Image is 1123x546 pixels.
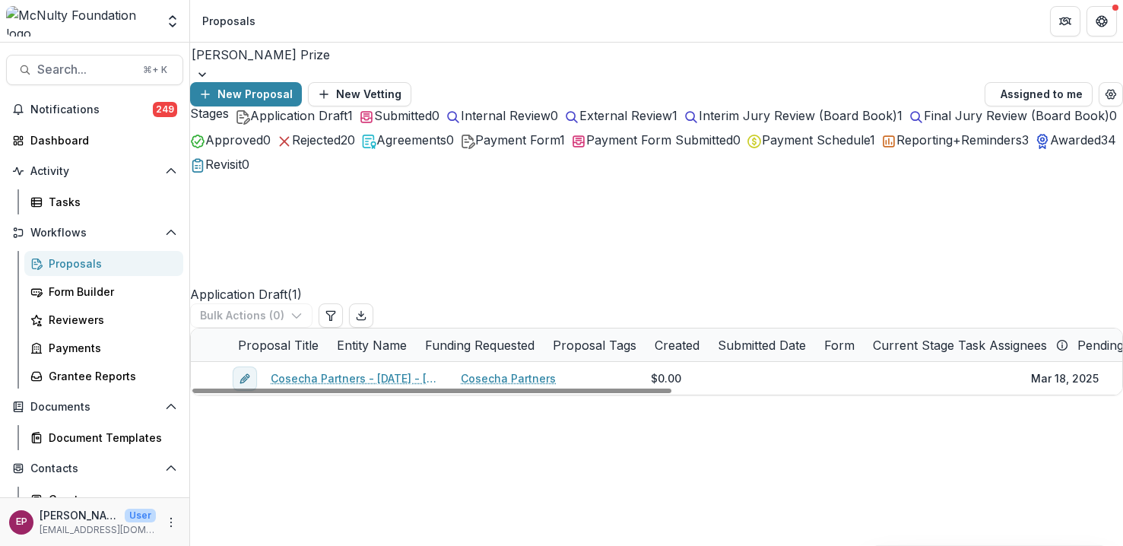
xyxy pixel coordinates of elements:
button: Submitted0 [359,106,439,125]
div: Current Stage Task Assignees [864,329,1068,361]
button: Payment Form Submitted0 [571,131,741,149]
span: Rejected [292,132,341,148]
div: Proposal Tags [544,329,646,361]
div: Proposal Title [229,329,328,361]
span: 0 [446,132,454,148]
button: Awarded34 [1035,131,1116,149]
div: Document Templates [49,430,171,446]
img: McNulty Foundation logo [6,6,156,37]
span: Activity [30,165,159,178]
button: Get Help [1087,6,1117,37]
button: Search... [6,55,183,85]
button: Assigned to me [985,82,1093,106]
span: 1 [870,132,875,148]
button: edit [233,367,257,391]
button: Open table manager [1099,82,1123,106]
a: Grantee Reports [24,363,183,389]
span: Approved [205,132,263,148]
div: Esther Park [16,517,27,527]
span: Payment Form [475,132,560,148]
a: Reviewers [24,307,183,332]
span: External Review [579,108,672,123]
span: Contacts [30,462,159,475]
div: Proposal Tags [544,336,646,354]
button: Open Workflows [6,221,183,245]
div: Form [815,329,864,361]
nav: breadcrumb [196,10,262,32]
p: [PERSON_NAME] [40,507,119,523]
button: Reporting+Reminders3 [881,131,1029,149]
span: 34 [1101,132,1116,148]
div: Grantees [49,491,171,507]
span: 0 [242,157,249,172]
h2: Application Draft ( 1 ) [190,173,302,303]
button: Open Activity [6,159,183,183]
span: 249 [153,102,177,117]
a: Payments [24,335,183,360]
div: Submitted Date [709,329,815,361]
a: Form Builder [24,279,183,304]
span: Documents [30,401,159,414]
span: Final Jury Review (Board Book) [924,108,1109,123]
span: Revisit [205,157,242,172]
button: Agreements0 [361,131,454,149]
div: Entity Name [328,336,416,354]
span: Submitted [374,108,432,123]
button: Edit table settings [319,303,343,328]
a: Proposals [24,251,183,276]
div: Payments [49,340,171,356]
div: Created [646,329,709,361]
div: Funding Requested [416,329,544,361]
div: Tasks [49,194,171,210]
span: 0 [432,108,439,123]
span: 1 [347,108,353,123]
span: 0 [1109,108,1117,123]
span: Notifications [30,103,153,116]
button: New Proposal [190,82,302,106]
button: New Vetting [308,82,411,106]
a: Cosecha Partners [461,370,556,386]
button: Notifications249 [6,97,183,122]
span: 3 [1022,132,1029,148]
span: 1 [672,108,677,123]
button: Bulk Actions (0) [190,303,312,328]
div: Submitted Date [709,336,815,354]
button: Payment Schedule1 [747,131,875,149]
div: Reviewers [49,312,171,328]
div: Entity Name [328,329,416,361]
button: External Review1 [564,106,677,125]
a: Cosecha Partners - [DATE] - [DATE] [PERSON_NAME] Prize Application [271,370,443,386]
div: Proposals [202,13,255,29]
a: Grantees [24,487,183,512]
span: 1 [897,108,903,123]
div: Current Stage Task Assignees [864,336,1056,354]
span: Payment Form Submitted [586,132,733,148]
span: Workflows [30,227,159,240]
a: Tasks [24,189,183,214]
button: Open entity switcher [162,6,183,37]
span: 0 [263,132,271,148]
button: Approved0 [190,131,271,149]
div: Funding Requested [416,336,544,354]
span: 20 [341,132,355,148]
div: Mar 18, 2025 [1031,370,1099,386]
span: Agreements [376,132,446,148]
div: Dashboard [30,132,171,148]
button: Rejected20 [277,131,355,149]
button: More [162,513,180,532]
span: Search... [37,62,134,77]
span: 0 [733,132,741,148]
div: Grantee Reports [49,368,171,384]
span: Awarded [1050,132,1101,148]
button: Open Documents [6,395,183,419]
span: Internal Review [461,108,550,123]
div: Proposal Title [229,336,328,354]
button: Internal Review0 [446,106,558,125]
div: ⌘ + K [140,62,170,78]
p: [EMAIL_ADDRESS][DOMAIN_NAME] [40,523,156,537]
